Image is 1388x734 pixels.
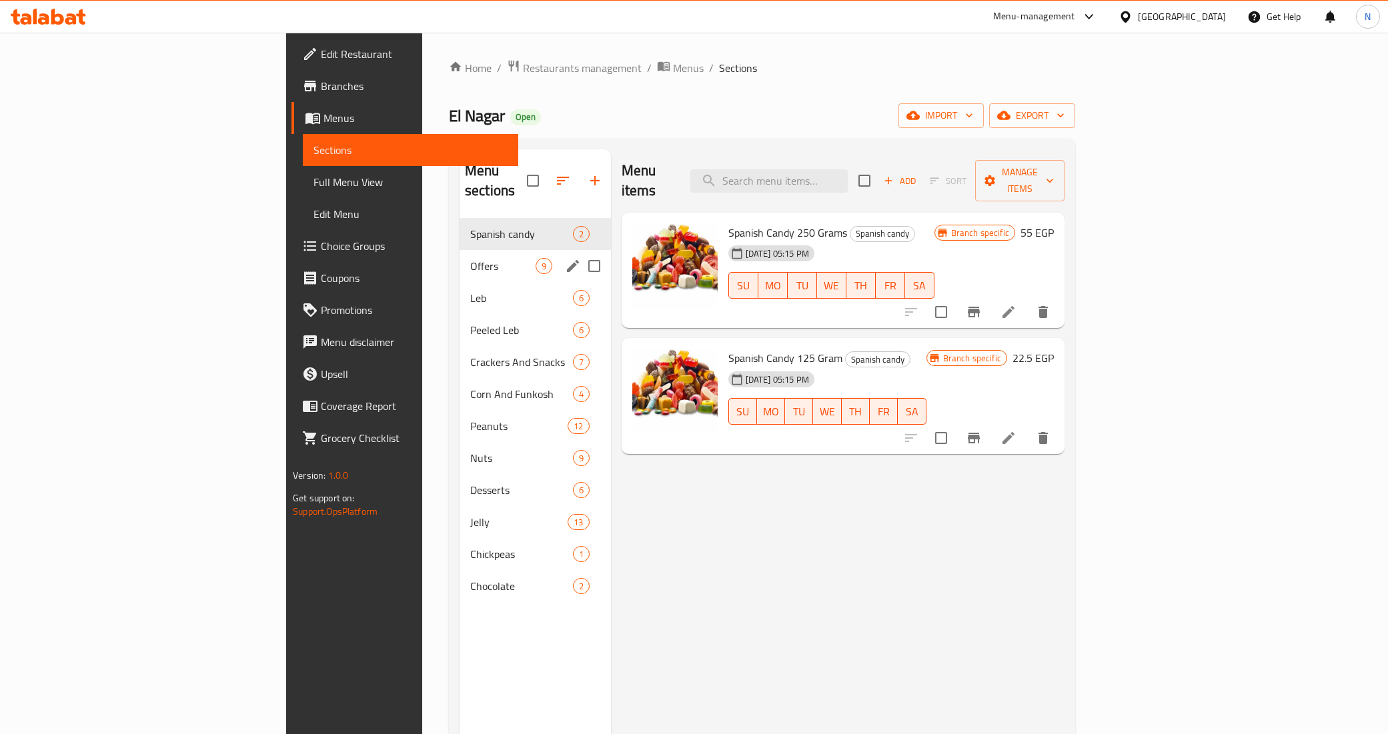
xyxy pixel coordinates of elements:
span: Manage items [986,164,1054,197]
span: Promotions [321,302,508,318]
div: Menu-management [993,9,1075,25]
span: FR [881,276,900,295]
span: MO [762,402,780,421]
div: Peanuts12 [460,410,611,442]
div: Spanish candy [845,351,910,367]
div: Leb6 [460,282,611,314]
span: TH [852,276,870,295]
div: Chocolate2 [460,570,611,602]
nav: breadcrumb [449,59,1075,77]
button: FR [870,398,898,425]
div: items [573,290,590,306]
a: Grocery Checklist [291,422,518,454]
span: Full Menu View [313,174,508,190]
h6: 22.5 EGP [1012,349,1054,367]
span: TU [790,402,808,421]
div: items [573,546,590,562]
span: SA [903,402,920,421]
div: Jelly13 [460,506,611,538]
span: Spanish Candy 250 Grams [728,223,847,243]
button: TU [788,272,817,299]
a: Promotions [291,294,518,326]
span: Crackers And Snacks [470,354,573,370]
button: delete [1027,296,1059,328]
span: Branches [321,78,508,94]
span: 7 [574,356,589,369]
span: Spanish candy [846,352,910,367]
button: edit [563,256,583,276]
span: Select to update [927,424,955,452]
div: Peeled Leb6 [460,314,611,346]
span: N [1365,9,1371,24]
span: 2 [574,580,589,593]
img: Spanish Candy 250 Grams [632,223,718,309]
a: Edit menu item [1000,430,1016,446]
span: Sort sections [547,165,579,197]
input: search [690,169,848,193]
span: Version: [293,467,325,484]
button: Add [878,171,921,191]
span: MO [764,276,782,295]
a: Edit menu item [1000,304,1016,320]
span: 13 [568,516,588,529]
button: export [989,103,1075,128]
nav: Menu sections [460,213,611,607]
span: Sections [313,142,508,158]
span: [DATE] 05:15 PM [740,373,814,386]
span: Leb [470,290,573,306]
li: / [709,60,714,76]
span: Chocolate [470,578,573,594]
span: 6 [574,324,589,337]
span: Choice Groups [321,238,508,254]
span: Open [510,111,541,123]
span: Offers [470,258,536,274]
button: Manage items [975,160,1065,201]
span: Select section first [921,171,975,191]
span: Jelly [470,514,568,530]
h6: 55 EGP [1020,223,1054,242]
a: Menus [291,102,518,134]
a: Full Menu View [303,166,518,198]
span: 12 [568,420,588,433]
span: Chickpeas [470,546,573,562]
span: import [909,107,973,124]
div: items [568,514,589,530]
button: TH [842,398,870,425]
div: items [573,322,590,338]
span: SU [734,402,752,421]
span: 2 [574,228,589,241]
div: Chickpeas1 [460,538,611,570]
div: Nuts [470,450,573,466]
div: items [573,386,590,402]
span: FR [875,402,892,421]
span: Peeled Leb [470,322,573,338]
div: Open [510,109,541,125]
div: [GEOGRAPHIC_DATA] [1138,9,1226,24]
button: MO [757,398,785,425]
span: 9 [574,452,589,465]
div: items [573,578,590,594]
a: Coverage Report [291,390,518,422]
span: WE [818,402,836,421]
span: 9 [536,260,552,273]
span: Spanish candy [850,226,914,241]
span: Grocery Checklist [321,430,508,446]
button: FR [876,272,905,299]
button: SU [728,398,757,425]
span: Restaurants management [523,60,642,76]
span: Desserts [470,482,573,498]
button: TH [846,272,876,299]
span: Spanish Candy 125 Gram [728,348,842,368]
div: Spanish candy2 [460,218,611,250]
span: 6 [574,484,589,497]
span: WE [822,276,841,295]
span: Get support on: [293,489,354,507]
span: Select section [850,167,878,195]
span: Select all sections [519,167,547,195]
a: Restaurants management [507,59,642,77]
span: Menus [323,110,508,126]
div: Nuts9 [460,442,611,474]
